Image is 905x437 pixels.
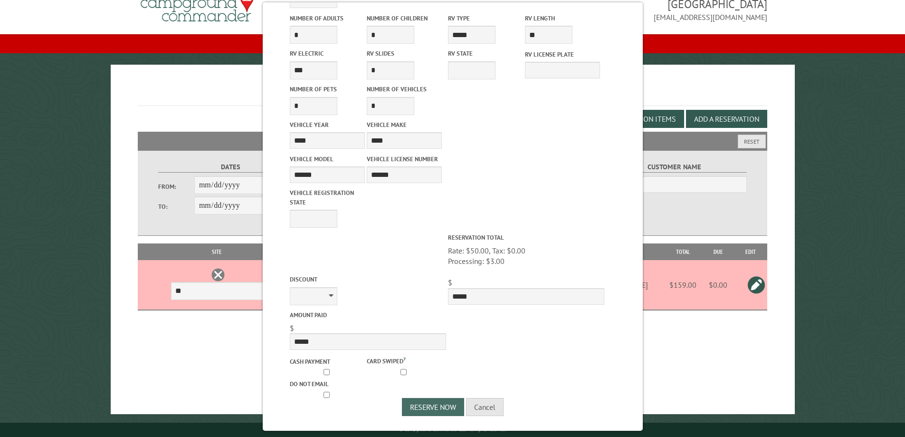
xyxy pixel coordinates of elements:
[138,132,768,150] h2: Filters
[290,155,365,164] label: Vehicle Model
[448,278,452,287] span: $
[367,49,442,58] label: RV Slides
[367,355,442,366] label: Card swiped
[290,85,365,94] label: Number of Pets
[290,188,365,206] label: Vehicle Registration state
[367,14,442,23] label: Number of Children
[702,243,734,260] th: Due
[158,182,194,191] label: From:
[664,260,702,310] td: $159.00
[738,135,766,148] button: Reset
[734,243,768,260] th: Edit
[702,260,734,310] td: $0.00
[448,256,604,266] div: Processing: $3.00
[290,357,365,366] label: Cash payment
[525,50,600,59] label: RV License Plate
[290,120,365,129] label: Vehicle Year
[290,275,446,284] label: Discount
[211,268,225,282] a: Delete this reservation
[143,243,291,260] th: Site
[290,49,365,58] label: RV Electric
[367,85,442,94] label: Number of Vehicles
[448,14,523,23] label: RV Type
[367,155,442,164] label: Vehicle License Number
[602,110,684,128] button: Edit Add-on Items
[525,14,600,23] label: RV Length
[402,398,464,416] button: Reserve Now
[403,356,406,362] a: ?
[448,246,604,267] span: Rate: $50.00, Tax: $0.00
[686,110,767,128] button: Add a Reservation
[290,311,446,320] label: Amount paid
[158,162,303,173] label: Dates
[367,120,442,129] label: Vehicle Make
[448,233,604,242] label: Reservation Total
[448,49,523,58] label: RV State
[138,80,768,106] h1: Reservations
[290,379,365,388] label: Do not email
[466,398,504,416] button: Cancel
[290,323,294,333] span: $
[399,427,506,433] small: © Campground Commander LLC. All rights reserved.
[158,202,194,211] label: To:
[664,243,702,260] th: Total
[602,162,747,173] label: Customer Name
[290,14,365,23] label: Number of Adults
